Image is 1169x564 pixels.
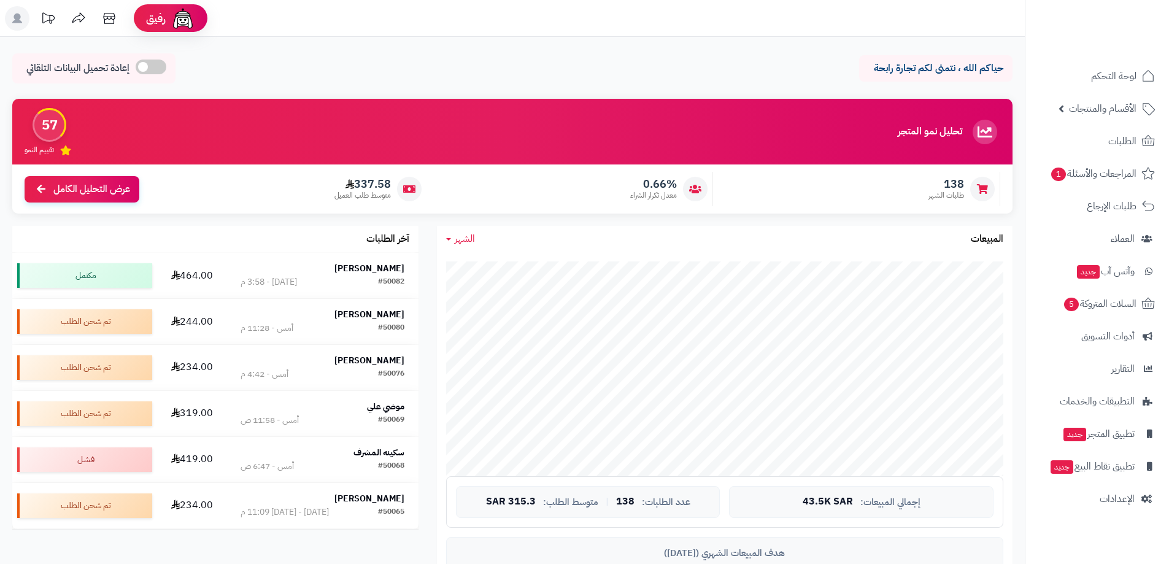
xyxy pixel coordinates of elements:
[241,368,288,381] div: أمس - 4:42 م
[367,400,404,413] strong: موضي علي
[616,496,635,508] span: 138
[157,391,226,436] td: 319.00
[378,414,404,427] div: #50069
[17,263,152,288] div: مكتمل
[1111,230,1135,247] span: العملاء
[25,145,54,155] span: تقييم النمو
[1063,295,1136,312] span: السلات المتروكة
[1108,133,1136,150] span: الطلبات
[1091,68,1136,85] span: لوحة التحكم
[1051,168,1066,181] span: 1
[1033,61,1162,91] a: لوحة التحكم
[353,446,404,459] strong: سكينه المشرف
[17,309,152,334] div: تم شحن الطلب
[868,61,1003,75] p: حياكم الله ، نتمنى لكم تجارة رابحة
[1033,224,1162,253] a: العملاء
[446,232,475,246] a: الشهر
[53,182,130,196] span: عرض التحليل الكامل
[1081,328,1135,345] span: أدوات التسويق
[1051,460,1073,474] span: جديد
[1086,33,1157,59] img: logo-2.png
[860,497,920,508] span: إجمالي المبيعات:
[486,496,536,508] span: 315.3 SAR
[334,190,391,201] span: متوسط طلب العميل
[157,345,226,390] td: 234.00
[25,176,139,203] a: عرض التحليل الكامل
[1087,198,1136,215] span: طلبات الإرجاع
[1033,484,1162,514] a: الإعدادات
[17,355,152,380] div: تم شحن الطلب
[898,126,962,137] h3: تحليل نمو المتجر
[241,276,297,288] div: [DATE] - 3:58 م
[928,190,964,201] span: طلبات الشهر
[803,496,853,508] span: 43.5K SAR
[17,447,152,472] div: فشل
[334,262,404,275] strong: [PERSON_NAME]
[241,506,329,519] div: [DATE] - [DATE] 11:09 م
[1033,191,1162,221] a: طلبات الإرجاع
[241,322,293,334] div: أمس - 11:28 م
[26,61,129,75] span: إعادة تحميل البيانات التلقائي
[1069,100,1136,117] span: الأقسام والمنتجات
[1033,452,1162,481] a: تطبيق نقاط البيعجديد
[1076,263,1135,280] span: وآتس آب
[630,177,677,191] span: 0.66%
[241,414,299,427] div: أمس - 11:58 ص
[1033,289,1162,319] a: السلات المتروكة5
[543,497,598,508] span: متوسط الطلب:
[1033,419,1162,449] a: تطبيق المتجرجديد
[1049,458,1135,475] span: تطبيق نقاط البيع
[157,437,226,482] td: 419.00
[334,177,391,191] span: 337.58
[378,322,404,334] div: #50080
[334,354,404,367] strong: [PERSON_NAME]
[17,401,152,426] div: تم شحن الطلب
[1033,387,1162,416] a: التطبيقات والخدمات
[378,506,404,519] div: #50065
[1100,490,1135,508] span: الإعدادات
[33,6,63,34] a: تحديثات المنصة
[157,483,226,528] td: 234.00
[157,253,226,298] td: 464.00
[630,190,677,201] span: معدل تكرار الشراء
[1033,159,1162,188] a: المراجعات والأسئلة1
[334,492,404,505] strong: [PERSON_NAME]
[1062,425,1135,442] span: تطبيق المتجر
[456,547,993,560] div: هدف المبيعات الشهري ([DATE])
[1077,265,1100,279] span: جديد
[366,234,409,245] h3: آخر الطلبات
[146,11,166,26] span: رفيق
[1033,257,1162,286] a: وآتس آبجديد
[1033,354,1162,384] a: التقارير
[241,460,294,473] div: أمس - 6:47 ص
[1033,126,1162,156] a: الطلبات
[1060,393,1135,410] span: التطبيقات والخدمات
[928,177,964,191] span: 138
[378,460,404,473] div: #50068
[334,308,404,321] strong: [PERSON_NAME]
[971,234,1003,245] h3: المبيعات
[157,299,226,344] td: 244.00
[1050,165,1136,182] span: المراجعات والأسئلة
[171,6,195,31] img: ai-face.png
[1064,298,1079,311] span: 5
[642,497,690,508] span: عدد الطلبات:
[455,231,475,246] span: الشهر
[17,493,152,518] div: تم شحن الطلب
[378,368,404,381] div: #50076
[1063,428,1086,441] span: جديد
[378,276,404,288] div: #50082
[1033,322,1162,351] a: أدوات التسويق
[1111,360,1135,377] span: التقارير
[606,497,609,506] span: |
